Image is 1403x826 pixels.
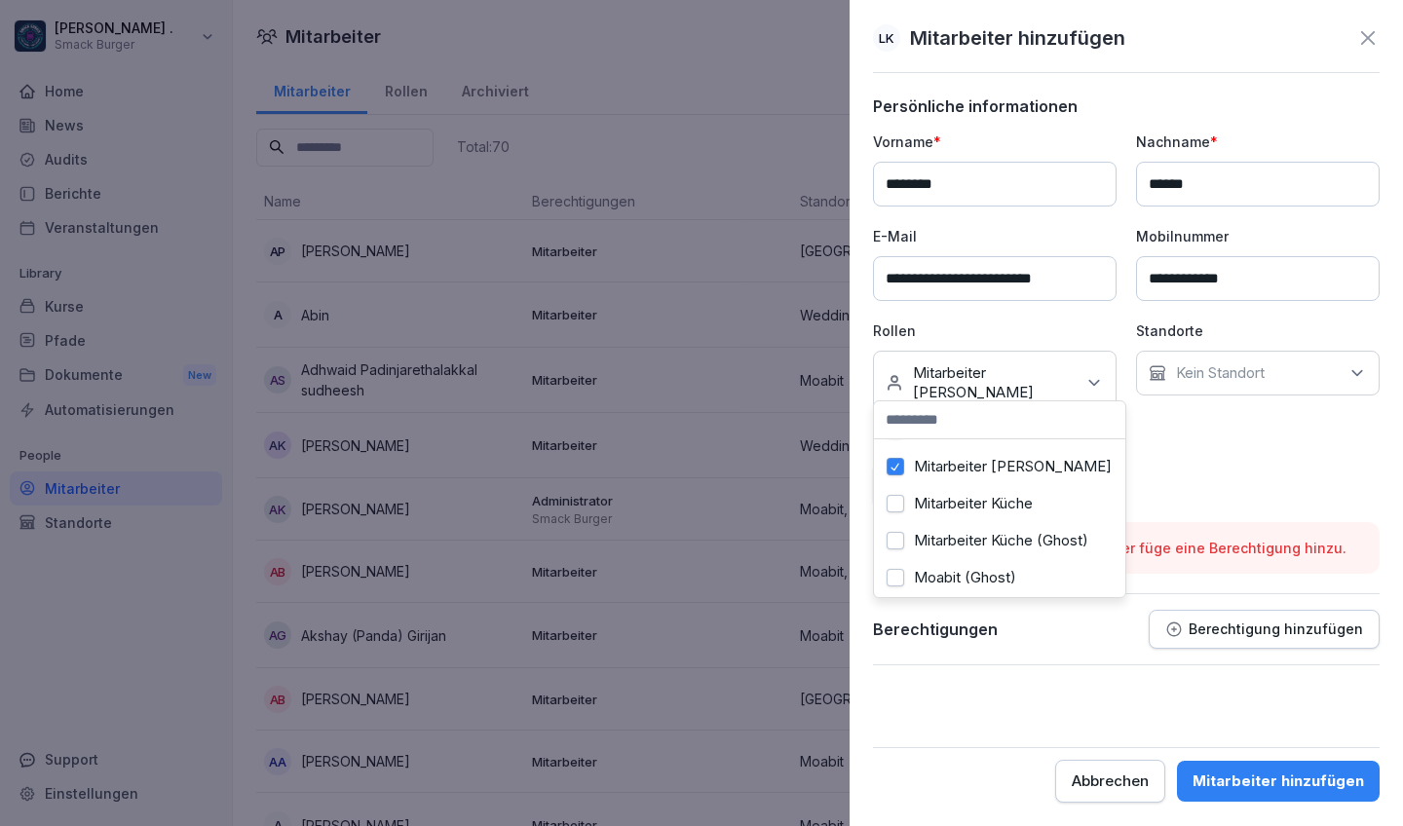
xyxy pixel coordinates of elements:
label: Mitarbeiter Küche (Ghost) [914,532,1088,549]
p: E-Mail [873,226,1117,246]
label: Moabit (Ghost) [914,569,1016,586]
label: Mitarbeiter [PERSON_NAME] [914,458,1112,475]
div: Mitarbeiter hinzufügen [1193,770,1364,792]
div: Abbrechen [1072,770,1149,792]
p: Persönliche informationen [873,96,1380,116]
p: Rollen [873,320,1117,341]
p: Nachname [1136,131,1380,152]
p: Berechtigungen [873,619,998,639]
p: Bitte wähle einen Standort aus oder füge eine Berechtigung hinzu. [889,538,1364,558]
label: Mitarbeiter Küche [914,495,1033,512]
p: Standorte [1136,320,1380,341]
p: Mitarbeiter hinzufügen [910,23,1125,53]
p: Vorname [873,131,1117,152]
p: Mitarbeiter [PERSON_NAME] [913,363,1075,402]
button: Mitarbeiter hinzufügen [1177,761,1380,802]
div: LK [873,24,900,52]
p: Berechtigung hinzufügen [1189,621,1363,637]
p: Mobilnummer [1136,226,1380,246]
button: Abbrechen [1055,760,1165,803]
button: Berechtigung hinzufügen [1149,610,1380,649]
p: Kein Standort [1176,363,1265,383]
